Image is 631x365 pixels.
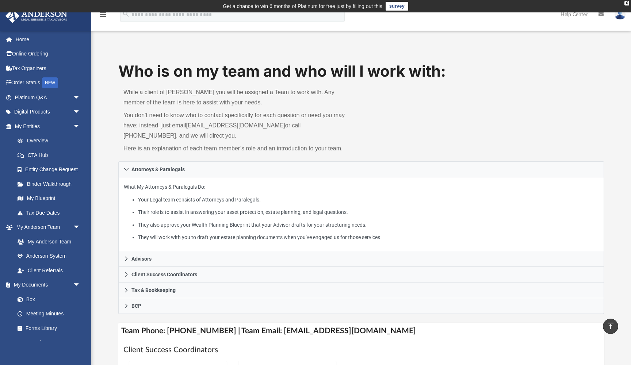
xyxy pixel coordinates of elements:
a: Binder Walkthrough [10,177,91,191]
a: Online Ordering [5,47,91,61]
span: Tax & Bookkeeping [131,288,176,293]
a: vertical_align_top [603,319,618,334]
a: [EMAIL_ADDRESS][DOMAIN_NAME] [186,122,285,128]
a: Notarize [10,335,88,350]
h4: Team Phone: [PHONE_NUMBER] | Team Email: [EMAIL_ADDRESS][DOMAIN_NAME] [118,323,604,339]
a: Client Referrals [10,263,88,278]
a: BCP [118,298,604,314]
a: My Entitiesarrow_drop_down [5,119,91,134]
span: arrow_drop_down [73,278,88,293]
a: Order StatusNEW [5,76,91,91]
a: Tax Organizers [5,61,91,76]
div: NEW [42,77,58,88]
li: Your Legal team consists of Attorneys and Paralegals. [138,195,599,204]
a: Attorneys & Paralegals [118,161,604,177]
h1: Client Success Coordinators [123,345,599,355]
a: Home [5,32,91,47]
span: Advisors [131,256,152,261]
li: They will work with you to draft your estate planning documents when you’ve engaged us for those ... [138,233,599,242]
img: User Pic [615,9,626,20]
img: Anderson Advisors Platinum Portal [3,9,69,23]
a: My Blueprint [10,191,88,206]
a: Digital Productsarrow_drop_down [5,105,91,119]
a: Meeting Minutes [10,307,88,321]
a: Entity Change Request [10,162,91,177]
a: Platinum Q&Aarrow_drop_down [5,90,91,105]
i: menu [99,10,107,19]
span: arrow_drop_down [73,90,88,105]
a: Tax & Bookkeeping [118,283,604,298]
div: Attorneys & Paralegals [118,177,604,251]
a: My Anderson Teamarrow_drop_down [5,220,88,235]
span: BCP [131,303,141,308]
a: My Documentsarrow_drop_down [5,278,88,292]
span: Attorneys & Paralegals [131,167,185,172]
a: Tax Due Dates [10,205,91,220]
li: Their role is to assist in answering your asset protection, estate planning, and legal questions. [138,208,599,217]
div: Get a chance to win 6 months of Platinum for free just by filling out this [223,2,382,11]
span: arrow_drop_down [73,119,88,134]
a: Client Success Coordinators [118,267,604,283]
a: Advisors [118,251,604,267]
a: Box [10,292,84,307]
span: Client Success Coordinators [131,272,197,277]
i: vertical_align_top [606,322,615,330]
p: While a client of [PERSON_NAME] you will be assigned a Team to work with. Any member of the team ... [123,87,356,108]
p: Here is an explanation of each team member’s role and an introduction to your team. [123,143,356,154]
div: close [624,1,629,5]
a: My Anderson Team [10,234,84,249]
li: They also approve your Wealth Planning Blueprint that your Advisor drafts for your structuring ne... [138,220,599,230]
a: survey [386,2,408,11]
a: Forms Library [10,321,84,335]
a: Anderson System [10,249,88,264]
p: You don’t need to know who to contact specifically for each question or need you may have; instea... [123,110,356,141]
span: arrow_drop_down [73,220,88,235]
i: search [122,10,130,18]
a: CTA Hub [10,148,91,162]
a: Overview [10,134,91,148]
span: arrow_drop_down [73,105,88,120]
p: What My Attorneys & Paralegals Do: [124,182,599,242]
h1: Who is on my team and who will I work with: [118,61,604,82]
a: menu [99,14,107,19]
